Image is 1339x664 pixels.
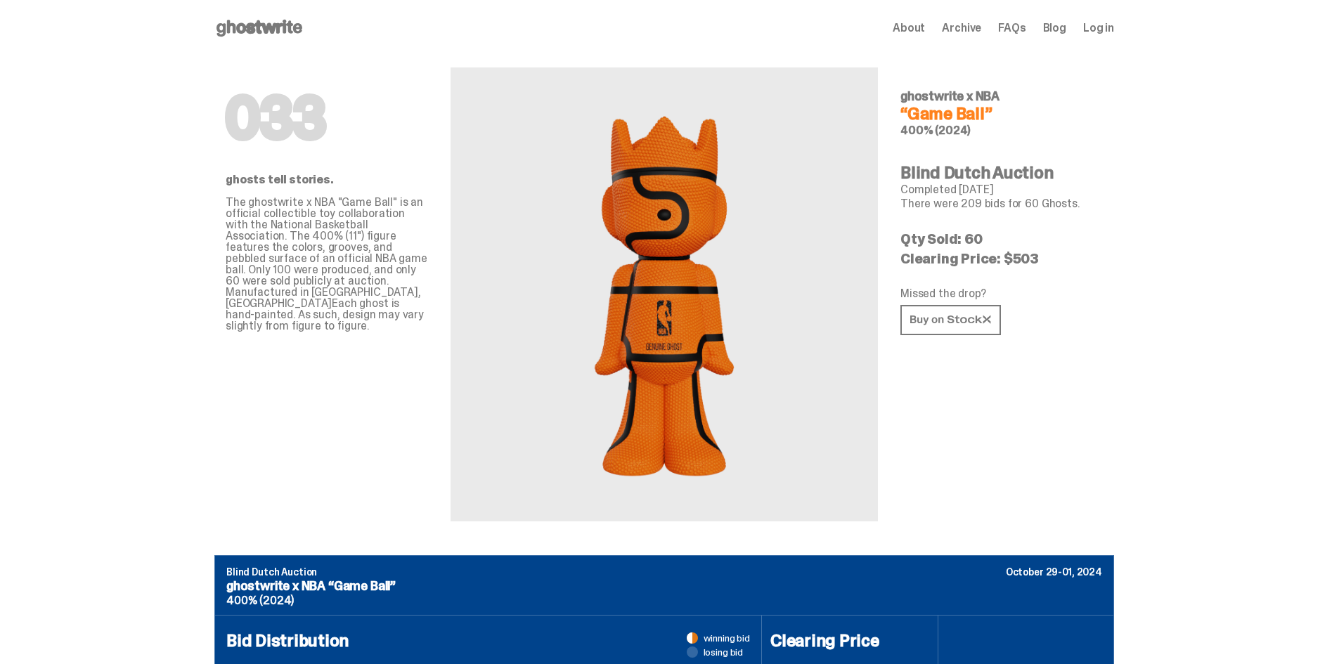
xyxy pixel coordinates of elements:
p: Completed [DATE] [900,184,1103,195]
a: Blog [1043,22,1066,34]
a: Log in [1083,22,1114,34]
p: There were 209 bids for 60 Ghosts. [900,198,1103,209]
span: 400% (2024) [226,593,294,608]
a: About [893,22,925,34]
span: winning bid [704,633,750,643]
p: Clearing Price: $503 [900,252,1103,266]
p: Blind Dutch Auction [226,567,1102,577]
a: Archive [942,22,981,34]
h4: Blind Dutch Auction [900,164,1103,181]
span: losing bid [704,647,744,657]
p: The ghostwrite x NBA "Game Ball" is an official collectible toy collaboration with the National B... [226,197,428,332]
p: October 29-01, 2024 [1006,567,1102,577]
a: FAQs [998,22,1026,34]
h4: Clearing Price [770,632,929,649]
p: ghosts tell stories. [226,174,428,185]
p: ghostwrite x NBA “Game Ball” [226,580,1102,592]
p: Qty Sold: 60 [900,232,1103,246]
h1: 033 [226,90,428,146]
img: NBA&ldquo;Game Ball&rdquo; [581,101,748,488]
p: Missed the drop? [900,288,1103,299]
span: 400% (2024) [900,123,971,138]
span: ghostwrite x NBA [900,88,1000,105]
h4: “Game Ball” [900,105,1103,122]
